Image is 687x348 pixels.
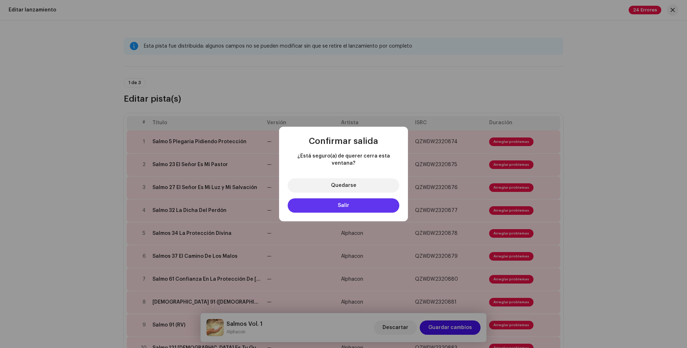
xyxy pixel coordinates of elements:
span: Confirmar salida [309,137,378,145]
button: Quedarse [288,178,399,193]
span: Salir [338,203,349,208]
span: ¿Está seguro(a) de querer cerra esta ventana? [288,153,399,167]
span: Quedarse [331,183,356,188]
button: Salir [288,198,399,213]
